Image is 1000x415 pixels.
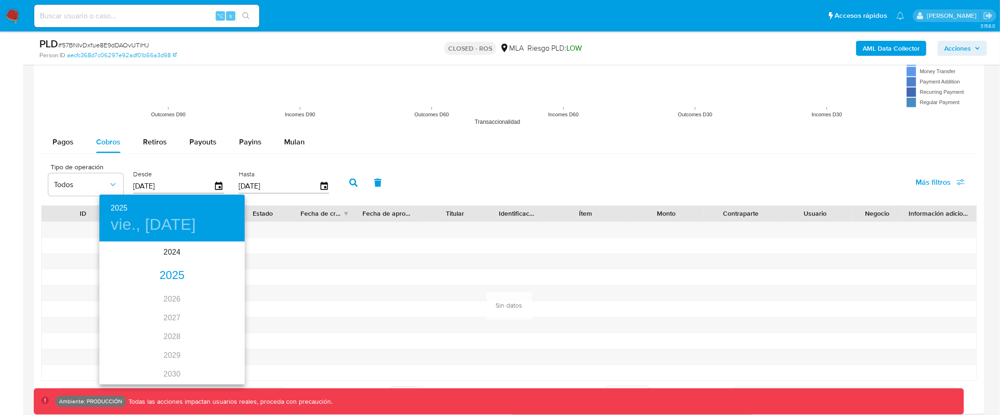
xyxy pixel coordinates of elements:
[99,266,245,285] div: 2025
[99,243,245,262] div: 2024
[111,202,128,215] button: 2025
[111,215,196,234] button: vie., [DATE]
